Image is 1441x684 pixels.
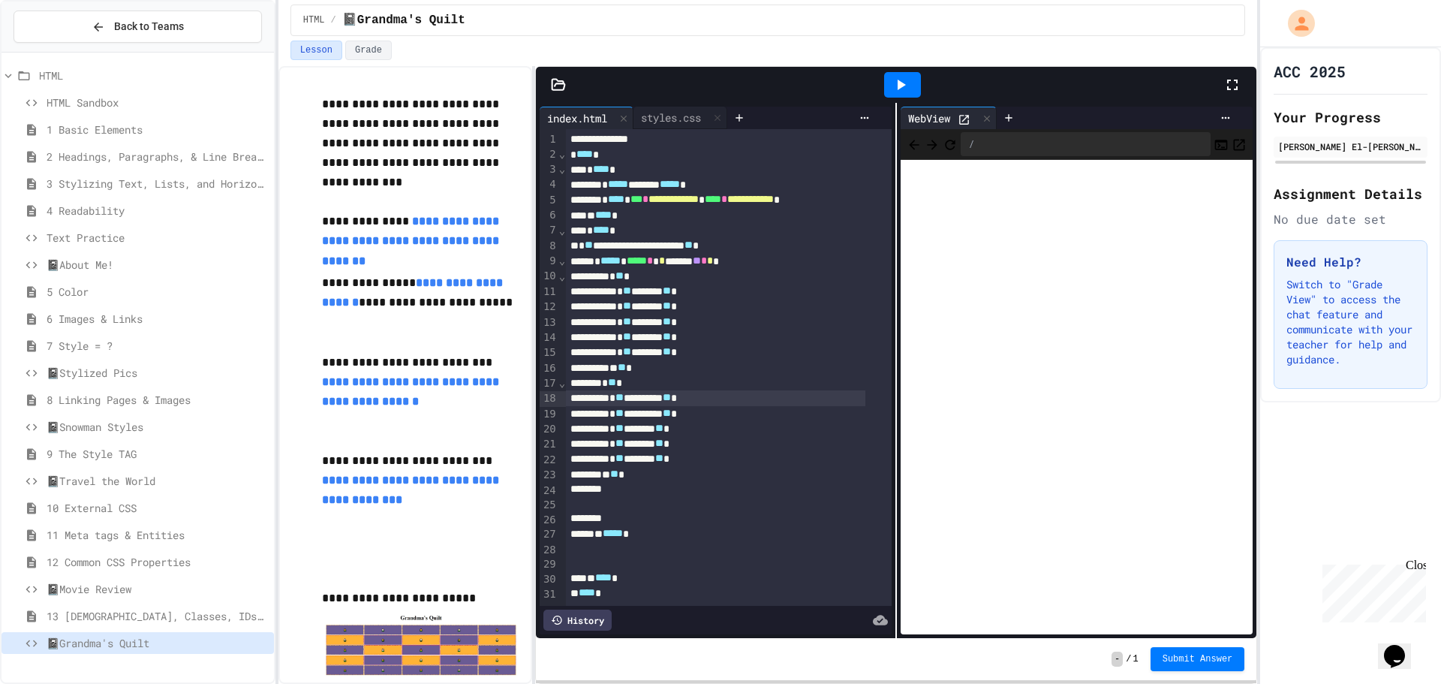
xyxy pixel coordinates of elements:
div: History [543,610,612,631]
span: 📓Travel the World [47,473,268,489]
span: Fold line [558,270,566,282]
div: Chat with us now!Close [6,6,104,95]
div: 9 [540,254,558,269]
span: Forward [925,134,940,153]
span: Fold line [558,163,566,175]
div: 2 [540,147,558,162]
div: 19 [540,407,558,422]
div: 31 [540,587,558,602]
iframe: chat widget [1316,559,1426,622]
span: Back to Teams [114,19,184,35]
span: HTML [303,14,325,26]
span: 12 Common CSS Properties [47,554,268,570]
div: 26 [540,513,558,528]
span: 5 Color [47,284,268,300]
div: 1 [540,132,558,147]
div: 5 [540,193,558,208]
div: 30 [540,572,558,587]
div: 3 [540,162,558,177]
span: 10 External CSS [47,500,268,516]
span: 8 Linking Pages & Images [47,392,268,408]
span: 📓Grandma's Quilt [342,11,465,29]
span: Back [907,134,922,153]
button: Grade [345,41,392,60]
span: 6 Images & Links [47,311,268,327]
div: 8 [540,239,558,254]
span: HTML [39,68,268,83]
button: Submit Answer [1151,647,1245,671]
div: 29 [540,557,558,572]
span: HTML Sandbox [47,95,268,110]
div: index.html [540,110,615,126]
div: 20 [540,422,558,437]
button: Back to Teams [14,11,262,43]
div: 28 [540,543,558,558]
span: 1 Basic Elements [47,122,268,137]
div: No due date set [1274,210,1427,228]
div: 22 [540,453,558,468]
div: WebView [901,110,958,126]
span: Submit Answer [1163,653,1233,665]
span: Fold line [558,255,566,267]
span: 1 [1133,653,1139,665]
div: 12 [540,300,558,315]
div: 15 [540,345,558,360]
div: 13 [540,315,558,330]
div: 17 [540,376,558,391]
div: 25 [540,498,558,513]
div: My Account [1272,6,1319,41]
span: 📓Snowman Styles [47,419,268,435]
button: Refresh [943,135,958,153]
div: 7 [540,223,558,238]
div: 24 [540,484,558,499]
span: Fold line [558,224,566,237]
div: index.html [540,107,633,129]
div: [PERSON_NAME] El-[PERSON_NAME] [1278,140,1423,153]
span: 📓About Me! [47,257,268,273]
div: 10 [540,269,558,284]
span: 📓Stylized Pics [47,365,268,381]
span: 2 Headings, Paragraphs, & Line Breaks [47,149,268,164]
div: 18 [540,391,558,406]
span: Fold line [558,377,566,389]
h3: Need Help? [1286,253,1415,271]
h1: ACC 2025 [1274,61,1346,82]
iframe: Web Preview [901,160,1253,635]
span: Text Practice [47,230,268,246]
div: styles.css [633,107,727,129]
button: Console [1214,135,1229,153]
div: WebView [901,107,997,129]
span: / [1126,653,1131,665]
div: 16 [540,361,558,376]
span: 9 The Style TAG [47,446,268,462]
span: 4 Readability [47,203,268,218]
div: 27 [540,527,558,542]
iframe: chat widget [1378,624,1426,669]
span: 📓Movie Review [47,581,268,597]
div: styles.css [633,110,708,125]
div: 6 [540,208,558,223]
span: Fold line [558,148,566,160]
div: / [961,132,1211,156]
div: 11 [540,285,558,300]
div: 21 [540,437,558,452]
div: 4 [540,177,558,192]
span: 11 Meta tags & Entities [47,527,268,543]
span: - [1112,652,1123,667]
h2: Assignment Details [1274,183,1427,204]
span: 3 Stylizing Text, Lists, and Horizontal Rows [47,176,268,191]
h2: Your Progress [1274,107,1427,128]
span: 7 Style = ? [47,338,268,354]
button: Open in new tab [1232,135,1247,153]
div: 23 [540,468,558,483]
span: / [331,14,336,26]
button: Lesson [290,41,342,60]
div: 14 [540,330,558,345]
span: 13 [DEMOGRAPHIC_DATA], Classes, IDs, & Tables [47,608,268,624]
p: Switch to "Grade View" to access the chat feature and communicate with your teacher for help and ... [1286,277,1415,367]
span: 📓Grandma's Quilt [47,635,268,651]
